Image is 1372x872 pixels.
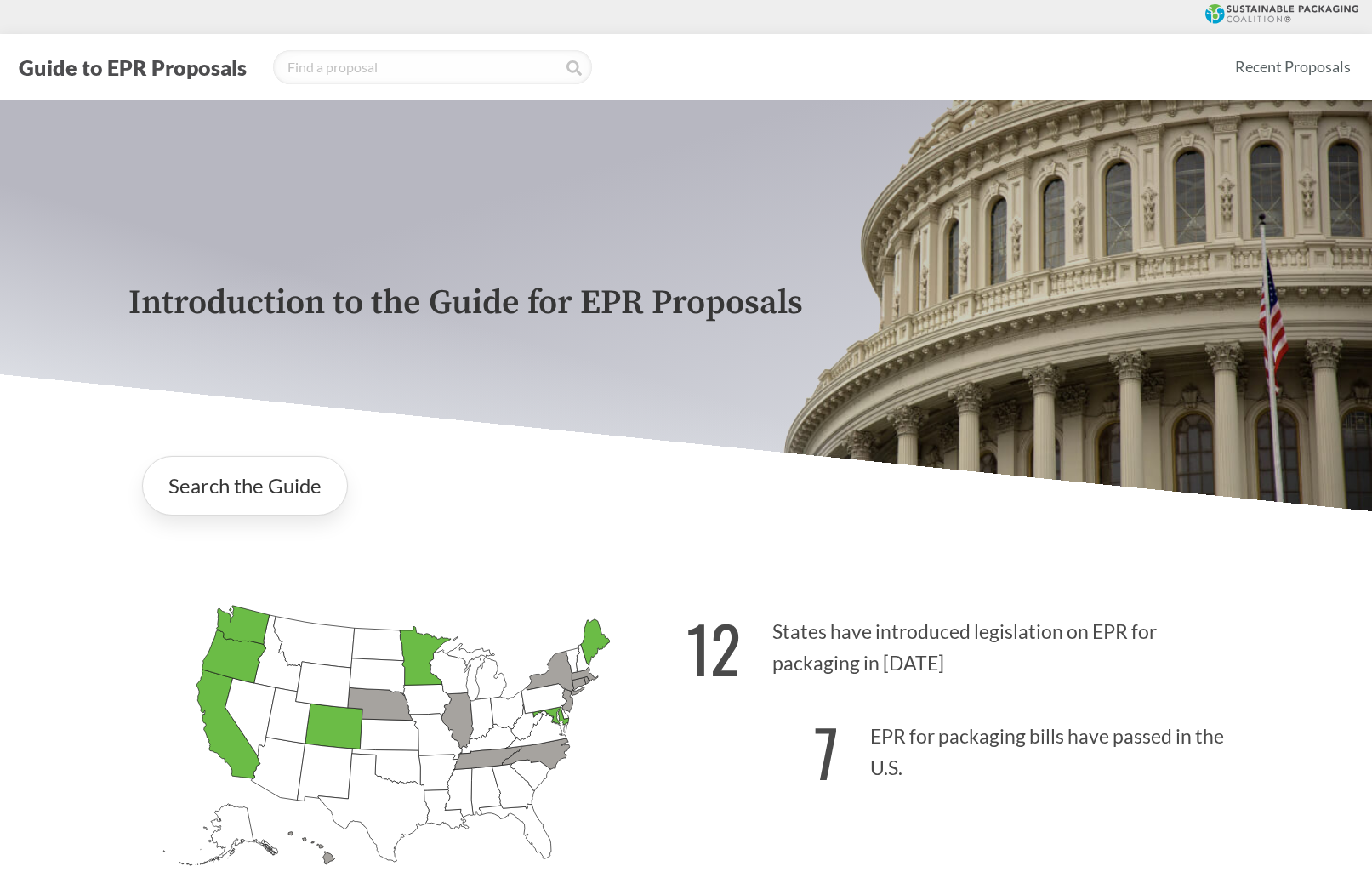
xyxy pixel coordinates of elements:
[128,284,1244,322] p: Introduction to the Guide for EPR Proposals
[273,50,592,84] input: Find a proposal
[814,704,839,799] strong: 7
[14,54,252,81] button: Guide to EPR Proposals
[142,456,348,516] a: Search the Guide
[686,590,1244,695] p: States have introduced legislation on EPR for packaging in [DATE]
[1227,48,1358,86] a: Recent Proposals
[686,695,1244,800] p: EPR for packaging bills have passed in the U.S.
[686,601,741,695] strong: 12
